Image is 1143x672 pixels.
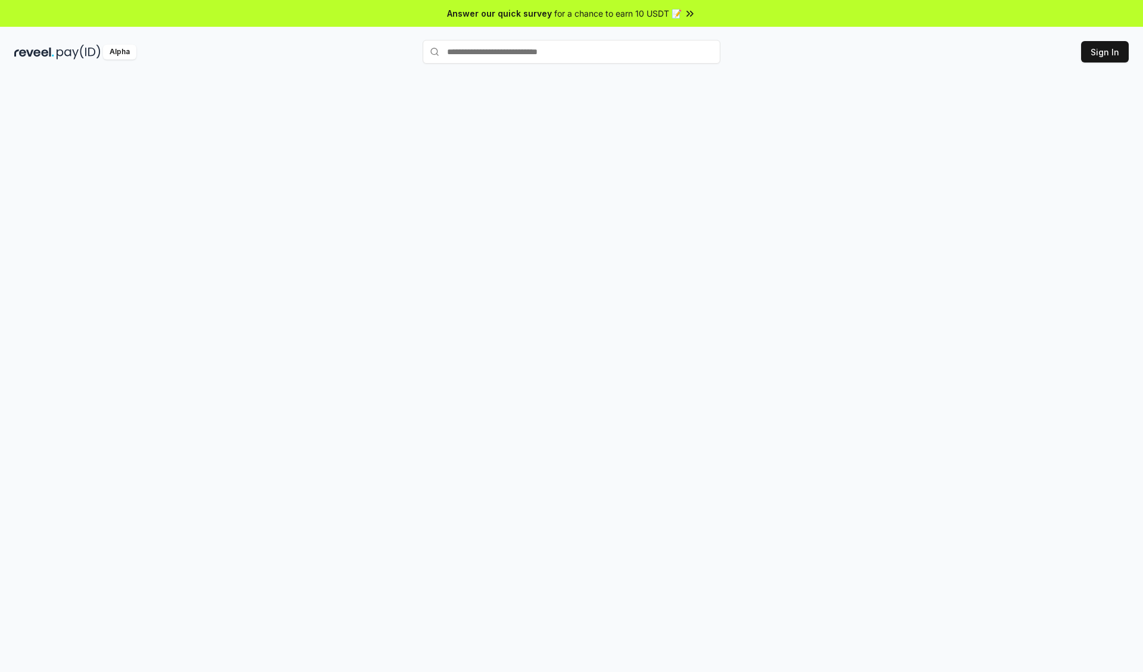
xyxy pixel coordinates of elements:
img: pay_id [57,45,101,60]
img: reveel_dark [14,45,54,60]
span: for a chance to earn 10 USDT 📝 [554,7,682,20]
span: Answer our quick survey [447,7,552,20]
div: Alpha [103,45,136,60]
button: Sign In [1081,41,1129,62]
